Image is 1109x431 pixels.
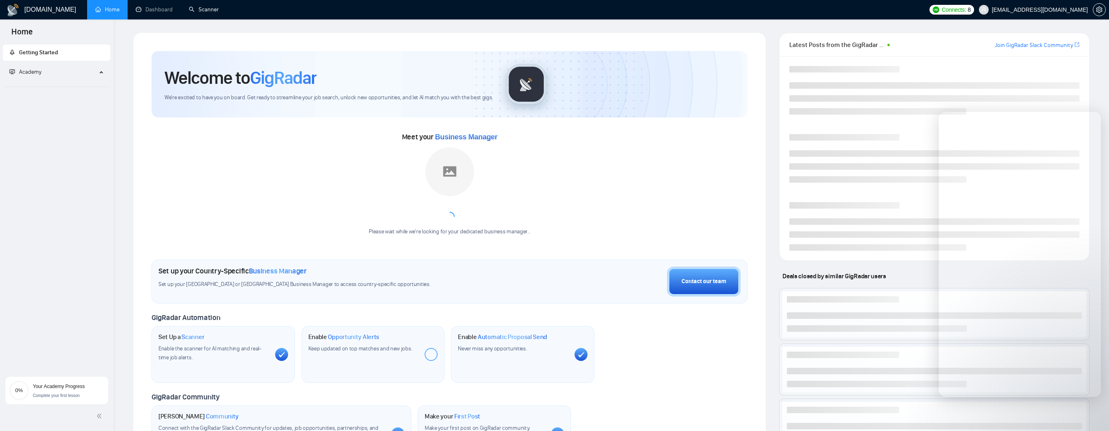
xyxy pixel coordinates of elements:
span: user [981,7,987,13]
div: Contact our team [682,277,726,286]
h1: Enable [308,333,380,341]
span: Keep updated on top matches and new jobs. [308,345,412,352]
span: Latest Posts from the GigRadar Community [789,40,885,50]
span: export [1075,41,1079,48]
span: 8 [968,5,971,14]
span: Your Academy Progress [33,384,85,389]
a: export [1075,41,1079,49]
h1: Make your [425,412,480,420]
span: Scanner [182,333,204,341]
span: fund-projection-screen [9,69,15,75]
img: logo [6,4,19,17]
h1: Welcome to [165,67,316,89]
span: rocket [9,49,15,55]
a: dashboardDashboard [136,6,173,13]
span: Opportunity Alerts [328,333,379,341]
button: Contact our team [667,267,741,297]
span: Getting Started [19,49,58,56]
span: Set up your [GEOGRAPHIC_DATA] or [GEOGRAPHIC_DATA] Business Manager to access country-specific op... [158,281,508,288]
a: homeHome [95,6,120,13]
span: Complete your first lesson [33,393,80,398]
span: Deals closed by similar GigRadar users [779,269,889,283]
li: Getting Started [3,45,110,61]
span: Business Manager [435,133,498,141]
span: Business Manager [249,267,307,275]
h1: Set up your Country-Specific [158,267,307,275]
span: We're excited to have you on board. Get ready to streamline your job search, unlock new opportuni... [165,94,493,102]
a: searchScanner [189,6,219,13]
div: Please wait while we're looking for your dedicated business manager... [364,228,535,236]
span: Academy [19,68,41,75]
button: setting [1093,3,1106,16]
span: Connects: [942,5,966,14]
span: double-left [96,412,105,420]
span: Never miss any opportunities. [458,345,527,352]
span: Home [5,26,39,43]
iframe: Intercom live chat [939,112,1101,397]
span: GigRadar Community [152,393,220,401]
span: 0% [9,388,29,393]
span: First Post [454,412,480,420]
img: upwork-logo.png [933,6,939,13]
span: GigRadar [250,67,316,89]
img: gigradar-logo.png [506,64,547,105]
span: Community [206,412,239,420]
a: Join GigRadar Slack Community [995,41,1073,50]
h1: Enable [458,333,547,341]
h1: [PERSON_NAME] [158,412,239,420]
span: Academy [9,68,41,75]
h1: Set Up a [158,333,204,341]
span: Automatic Proposal Send [478,333,547,341]
iframe: Intercom live chat [1081,403,1101,423]
img: placeholder.png [425,147,474,196]
a: setting [1093,6,1106,13]
span: Meet your [402,132,498,141]
span: GigRadar Automation [152,313,220,322]
li: Academy Homepage [3,83,110,89]
span: loading [445,212,455,222]
span: Enable the scanner for AI matching and real-time job alerts. [158,345,261,361]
